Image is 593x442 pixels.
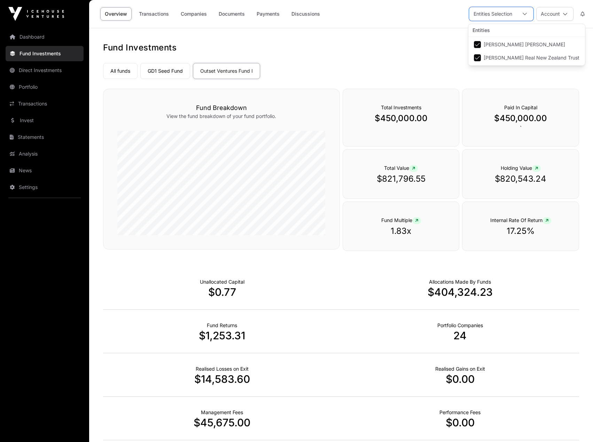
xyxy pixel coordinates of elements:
[341,416,579,429] p: $0.00
[6,163,84,178] a: News
[103,286,341,298] p: $0.77
[201,409,243,416] p: Fund Management Fees incurred to date
[117,103,326,113] h3: Fund Breakdown
[6,129,84,145] a: Statements
[490,217,551,223] span: Internal Rate Of Return
[341,373,579,385] p: $0.00
[381,217,421,223] span: Fund Multiple
[484,55,579,60] span: [PERSON_NAME] Real New Zealand Trust
[504,104,537,110] span: Paid In Capital
[200,278,244,285] p: Cash not yet allocated
[468,37,585,65] ul: Option List
[134,7,173,21] a: Transactions
[384,165,418,171] span: Total Value
[196,365,249,372] p: Net Realised on Negative Exits
[103,63,138,79] a: All funds
[357,173,445,184] p: $821,796.55
[6,146,84,161] a: Analysis
[193,63,260,79] a: Outset Ventures Fund I
[429,278,491,285] p: Capital Deployed Into Companies
[103,42,579,53] h1: Fund Investments
[8,7,64,21] img: Icehouse Ventures Logo
[501,165,541,171] span: Holding Value
[140,63,190,79] a: GD1 Seed Fund
[6,29,84,45] a: Dashboard
[207,322,237,329] p: Realised Returns from Funds
[437,322,483,329] p: Number of Companies Deployed Into
[103,373,341,385] p: $14,583.60
[536,7,574,21] button: Account
[357,226,445,237] p: 1.83x
[176,7,211,21] a: Companies
[558,409,593,442] iframe: Chat Widget
[287,7,325,21] a: Discussions
[476,113,565,124] p: $450,000.00
[214,7,249,21] a: Documents
[6,113,84,128] a: Invest
[103,416,341,429] p: $45,675.00
[117,113,326,120] p: View the fund breakdown of your fund portfolio.
[470,38,584,51] li: Elizabeth Griot Hagans
[468,24,585,37] div: Entities
[462,89,579,147] div: `
[6,46,84,61] a: Fund Investments
[476,173,565,184] p: $820,543.24
[341,329,579,342] p: 24
[439,409,481,416] p: Fund Performance Fees (Carry) incurred to date
[381,104,421,110] span: Total Investments
[470,52,584,64] li: Alma Real New Zealand Trust
[357,113,445,124] p: $450,000.00
[341,286,579,298] p: $404,324.23
[252,7,284,21] a: Payments
[103,329,341,342] p: $1,253.31
[435,365,485,372] p: Net Realised on Positive Exits
[6,79,84,95] a: Portfolio
[6,63,84,78] a: Direct Investments
[6,180,84,195] a: Settings
[484,42,565,47] span: [PERSON_NAME] [PERSON_NAME]
[6,96,84,111] a: Transactions
[476,226,565,237] p: 17.25%
[100,7,132,21] a: Overview
[469,7,516,21] div: Entities Selection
